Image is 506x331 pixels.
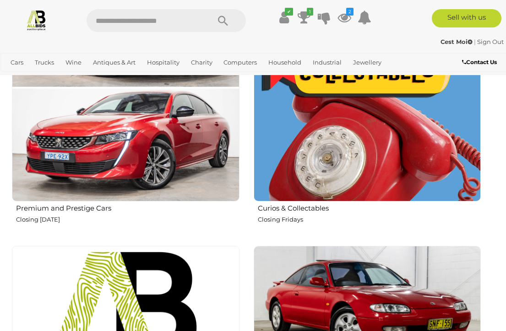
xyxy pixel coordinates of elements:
[346,8,354,16] i: 2
[258,214,481,225] p: Closing Fridays
[220,55,261,70] a: Computers
[265,55,305,70] a: Household
[297,9,311,26] a: 1
[187,55,216,70] a: Charity
[258,202,481,212] h2: Curios & Collectables
[36,70,62,85] a: Sports
[285,8,293,16] i: ✔
[143,55,183,70] a: Hospitality
[462,59,497,65] b: Contact Us
[16,214,239,225] p: Closing [DATE]
[277,9,291,26] a: ✔
[349,55,385,70] a: Jewellery
[309,55,345,70] a: Industrial
[7,55,27,70] a: Cars
[200,9,246,32] button: Search
[477,38,504,45] a: Sign Out
[441,38,474,45] a: Cest Moi
[337,9,351,26] a: 2
[462,57,499,67] a: Contact Us
[31,55,58,70] a: Trucks
[474,38,476,45] span: |
[16,202,239,212] h2: Premium and Prestige Cars
[7,70,32,85] a: Office
[66,70,138,85] a: [GEOGRAPHIC_DATA]
[307,8,313,16] i: 1
[89,55,139,70] a: Antiques & Art
[441,38,473,45] strong: Cest Moi
[62,55,85,70] a: Wine
[26,9,47,31] img: Allbids.com.au
[432,9,501,27] a: Sell with us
